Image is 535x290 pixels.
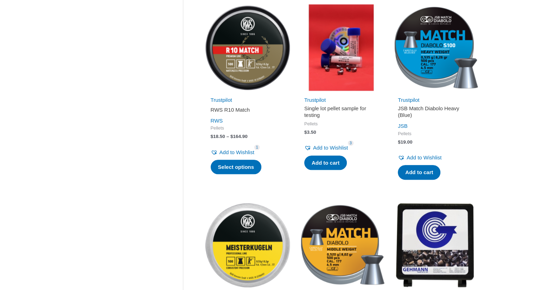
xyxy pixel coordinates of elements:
a: Add to Wishlist [398,153,441,163]
a: JSB Match Diabolo Heavy (Blue) [398,105,472,121]
img: Single lot pellet sample for testing [298,4,384,91]
bdi: 3.50 [304,130,316,135]
img: RWS Meisterkugeln [204,202,291,288]
span: Pellets [304,121,378,127]
span: Add to Wishlist [407,154,441,160]
span: $ [211,134,214,139]
h2: RWS R10 Match [211,106,285,113]
bdi: 19.00 [398,139,412,145]
a: Add to cart: “JSB Match Diabolo Heavy (Blue)” [398,165,440,180]
a: Select options for “RWS R10 Match” [211,160,262,174]
span: – [227,134,229,139]
h2: Single lot pellet sample for testing [304,105,378,119]
h2: JSB Match Diabolo Heavy (Blue) [398,105,472,119]
span: Add to Wishlist [219,149,254,155]
a: Add to Wishlist [211,147,254,157]
a: RWS [211,118,223,124]
img: JSB Match Diabolo Middle (Yellow) [298,202,384,288]
img: Gehmann Match Box [391,202,478,288]
a: RWS R10 Match [211,106,285,116]
a: JSB [398,123,408,129]
span: Pellets [211,125,285,131]
img: RWS R10 Match [204,4,291,91]
a: Trustpilot [304,97,326,103]
a: Add to Wishlist [304,143,348,153]
a: Trustpilot [211,97,232,103]
span: Add to Wishlist [313,145,348,151]
img: JSB Match Diabolo Heavy [391,4,478,91]
a: Add to cart: “Single lot pellet sample for testing” [304,156,347,170]
span: 3 [348,140,354,146]
span: $ [304,130,307,135]
span: 1 [254,145,260,150]
a: Trustpilot [398,97,419,103]
span: $ [230,134,233,139]
bdi: 18.50 [211,134,225,139]
span: Pellets [398,131,472,137]
span: $ [398,139,401,145]
bdi: 164.90 [230,134,248,139]
a: Single lot pellet sample for testing [304,105,378,121]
